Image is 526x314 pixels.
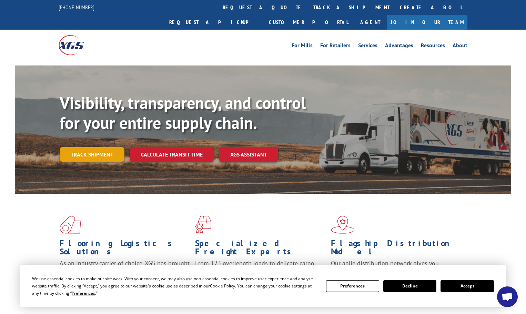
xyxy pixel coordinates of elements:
[358,43,377,50] a: Services
[219,147,278,162] a: XGS ASSISTANT
[195,216,211,234] img: xgs-icon-focused-on-flooring-red
[59,4,94,11] a: [PHONE_NUMBER]
[164,15,264,30] a: Request a pickup
[60,259,190,284] span: As an industry carrier of choice, XGS has brought innovation and dedication to flooring logistics...
[331,259,458,275] span: Our agile distribution network gives you nationwide inventory management on demand.
[353,15,387,30] a: Agent
[20,265,506,307] div: Cookie Consent Prompt
[130,147,214,162] a: Calculate transit time
[497,286,518,307] div: Open chat
[421,43,445,50] a: Resources
[60,92,306,133] b: Visibility, transparency, and control for your entire supply chain.
[326,280,379,292] button: Preferences
[441,280,494,292] button: Accept
[331,216,355,234] img: xgs-icon-flagship-distribution-model-red
[320,43,351,50] a: For Retailers
[195,259,325,290] p: From 123 overlength loads to delicate cargo, our experienced staff knows the best way to move you...
[195,239,325,259] h1: Specialized Freight Experts
[453,43,467,50] a: About
[264,15,353,30] a: Customer Portal
[72,290,95,296] span: Preferences
[60,147,124,162] a: Track shipment
[383,280,436,292] button: Decline
[385,43,413,50] a: Advantages
[32,275,317,297] div: We use essential cookies to make our site work. With your consent, we may also use non-essential ...
[60,239,190,259] h1: Flooring Logistics Solutions
[331,239,461,259] h1: Flagship Distribution Model
[60,216,81,234] img: xgs-icon-total-supply-chain-intelligence-red
[292,43,313,50] a: For Mills
[210,283,235,289] span: Cookie Policy
[387,15,467,30] a: Join Our Team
